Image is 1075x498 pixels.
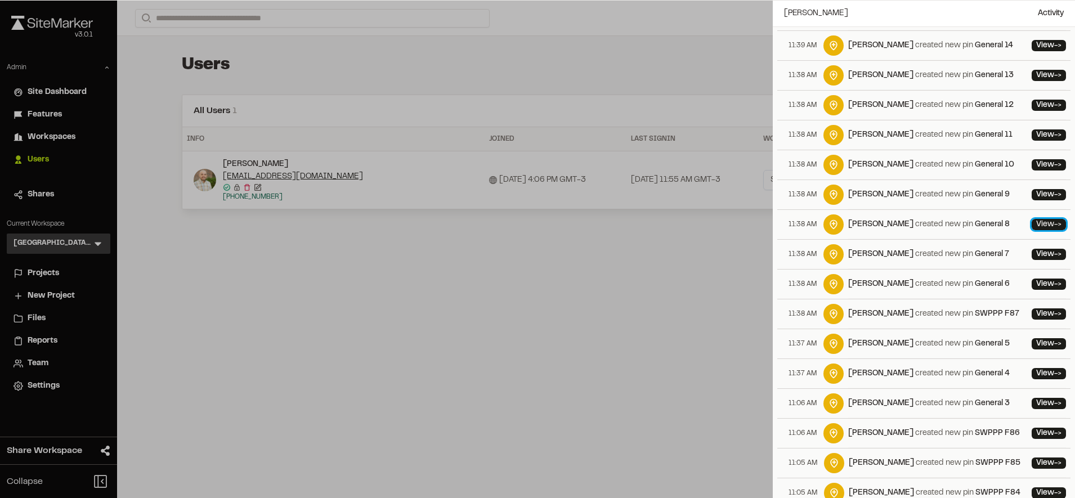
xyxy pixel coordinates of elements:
a: [PERSON_NAME] [848,370,913,377]
a: [PERSON_NAME] [848,221,913,228]
a: [PERSON_NAME] [848,102,913,109]
a: View-> [1032,398,1066,409]
a: General 8 [975,221,1010,228]
a: SWPPP F84 [975,490,1020,496]
a: [PERSON_NAME] [848,430,913,437]
span: -> [1054,161,1061,168]
a: [PERSON_NAME] [848,251,913,258]
a: General 14 [975,42,1013,49]
div: created new pin [848,218,1010,231]
a: [PERSON_NAME] [848,132,913,138]
a: View-> [1032,70,1066,81]
div: created new pin [848,278,1010,290]
a: [PERSON_NAME] [848,72,913,79]
div: 11:38 AM [782,180,823,209]
div: 11:06 AM [782,389,823,418]
div: created new pin [848,427,1020,439]
span: Activity [1038,7,1064,20]
a: View-> [1032,159,1066,171]
a: View-> [1032,189,1066,200]
a: [PERSON_NAME] [849,460,914,466]
div: created new pin [848,397,1010,410]
div: 11:06 AM [782,419,823,448]
div: created new pin [848,338,1010,350]
div: created new pin [848,129,1013,141]
a: [PERSON_NAME] [848,340,913,347]
span: -> [1054,72,1061,79]
span: -> [1054,311,1061,317]
div: created new pin [849,457,1020,469]
a: General 6 [975,281,1010,288]
span: -> [1054,191,1061,198]
a: General 4 [975,370,1010,377]
div: 11:38 AM [782,270,823,299]
span: [PERSON_NAME] [784,7,848,20]
span: -> [1054,281,1061,288]
a: View-> [1032,100,1066,111]
a: General 5 [975,340,1010,347]
a: View-> [1032,219,1066,230]
a: View-> [1032,249,1066,260]
span: -> [1054,490,1061,496]
a: [PERSON_NAME] [848,191,913,198]
a: General 3 [975,400,1010,407]
span: -> [1054,132,1061,138]
div: 11:05 AM [782,448,824,478]
div: 11:38 AM [782,299,823,329]
a: SWPPP F85 [975,460,1020,466]
div: created new pin [848,39,1013,52]
a: SWPPP F87 [975,311,1019,317]
div: created new pin [848,308,1019,320]
div: 11:38 AM [782,150,823,180]
span: -> [1054,430,1061,437]
a: General 9 [975,191,1010,198]
a: General 7 [975,251,1009,258]
a: [PERSON_NAME] [848,281,913,288]
div: 11:38 AM [782,91,823,120]
a: [PERSON_NAME] [848,311,913,317]
div: 11:37 AM [782,329,823,358]
a: View-> [1032,338,1066,349]
span: -> [1054,42,1061,49]
div: created new pin [848,99,1014,111]
div: created new pin [848,189,1010,201]
span: -> [1054,251,1061,258]
a: View-> [1032,279,1066,290]
a: General 12 [975,102,1014,109]
span: -> [1054,221,1061,228]
a: [PERSON_NAME] [849,490,914,496]
div: 11:38 AM [782,210,823,239]
div: 11:37 AM [782,359,823,388]
span: -> [1054,460,1061,466]
div: 11:38 AM [782,240,823,269]
a: [PERSON_NAME] [848,42,913,49]
a: View-> [1032,129,1066,141]
a: View-> [1032,428,1066,439]
div: created new pin [848,367,1010,380]
span: -> [1054,340,1061,347]
div: created new pin [848,69,1014,82]
span: -> [1054,370,1061,377]
a: View-> [1032,308,1066,320]
span: -> [1054,400,1061,407]
a: [PERSON_NAME] [848,161,913,168]
a: General 13 [975,72,1014,79]
span: -> [1054,102,1061,109]
div: 11:38 AM [782,61,823,90]
a: View-> [1032,457,1066,469]
a: SWPPP F86 [975,430,1020,437]
a: General 10 [975,161,1014,168]
div: created new pin [848,159,1014,171]
div: 11:38 AM [782,120,823,150]
div: created new pin [848,248,1009,261]
div: 11:39 AM [782,31,823,60]
a: View-> [1032,40,1066,51]
a: View-> [1032,368,1066,379]
a: [PERSON_NAME] [848,400,913,407]
a: General 11 [975,132,1013,138]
